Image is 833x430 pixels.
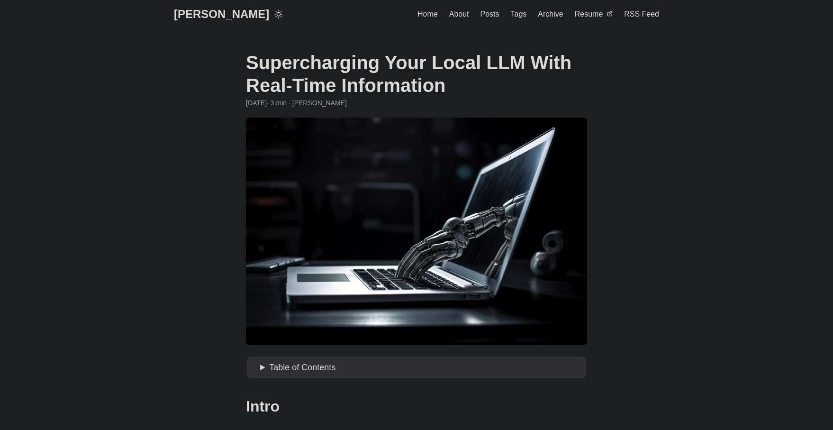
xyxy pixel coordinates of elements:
[449,10,469,18] span: About
[417,10,438,18] span: Home
[246,51,587,97] h1: Supercharging Your Local LLM With Real-Time Information
[511,10,527,18] span: Tags
[575,10,603,18] span: Resume
[246,98,267,108] span: 2024-07-15 01:01:06 -0400 -0400
[260,361,582,375] summary: Table of Contents
[269,363,335,372] span: Table of Contents
[480,10,499,18] span: Posts
[538,10,563,18] span: Archive
[246,397,587,415] h2: Intro
[624,10,659,18] span: RSS Feed
[246,98,587,108] div: · 3 min · [PERSON_NAME]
